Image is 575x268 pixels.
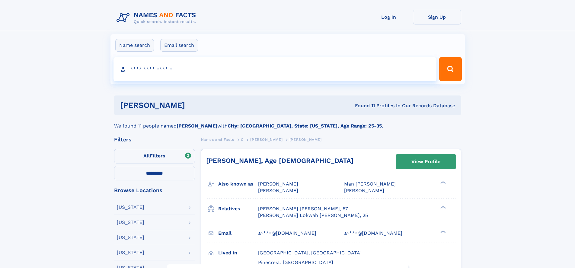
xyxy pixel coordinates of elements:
[258,260,333,265] span: Pinecrest, [GEOGRAPHIC_DATA]
[439,205,446,209] div: ❯
[344,181,396,187] span: Man [PERSON_NAME]
[218,228,258,238] h3: Email
[258,181,298,187] span: [PERSON_NAME]
[218,179,258,189] h3: Also known as
[439,57,462,81] button: Search Button
[143,153,150,159] span: All
[117,220,144,225] div: [US_STATE]
[241,136,244,143] a: C
[113,57,437,81] input: search input
[270,102,455,109] div: Found 11 Profiles In Our Records Database
[413,10,461,24] a: Sign Up
[258,250,362,256] span: [GEOGRAPHIC_DATA], [GEOGRAPHIC_DATA]
[439,181,446,185] div: ❯
[218,248,258,258] h3: Lived in
[117,250,144,255] div: [US_STATE]
[114,115,461,130] div: We found 11 people named with .
[411,155,440,169] div: View Profile
[177,123,217,129] b: [PERSON_NAME]
[201,136,234,143] a: Names and Facts
[120,102,270,109] h1: [PERSON_NAME]
[206,157,353,164] a: [PERSON_NAME], Age [DEMOGRAPHIC_DATA]
[258,212,368,219] a: [PERSON_NAME] Lokwah [PERSON_NAME], 25
[114,137,195,142] div: Filters
[117,205,144,210] div: [US_STATE]
[228,123,382,129] b: City: [GEOGRAPHIC_DATA], State: [US_STATE], Age Range: 25-35
[114,10,201,26] img: Logo Names and Facts
[241,137,244,142] span: C
[160,39,198,52] label: Email search
[117,235,144,240] div: [US_STATE]
[250,136,283,143] a: [PERSON_NAME]
[114,149,195,163] label: Filters
[250,137,283,142] span: [PERSON_NAME]
[344,188,384,193] span: [PERSON_NAME]
[439,230,446,234] div: ❯
[258,205,348,212] a: [PERSON_NAME] [PERSON_NAME], 57
[258,188,298,193] span: [PERSON_NAME]
[114,188,195,193] div: Browse Locations
[115,39,154,52] label: Name search
[289,137,322,142] span: [PERSON_NAME]
[365,10,413,24] a: Log In
[396,154,456,169] a: View Profile
[218,204,258,214] h3: Relatives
